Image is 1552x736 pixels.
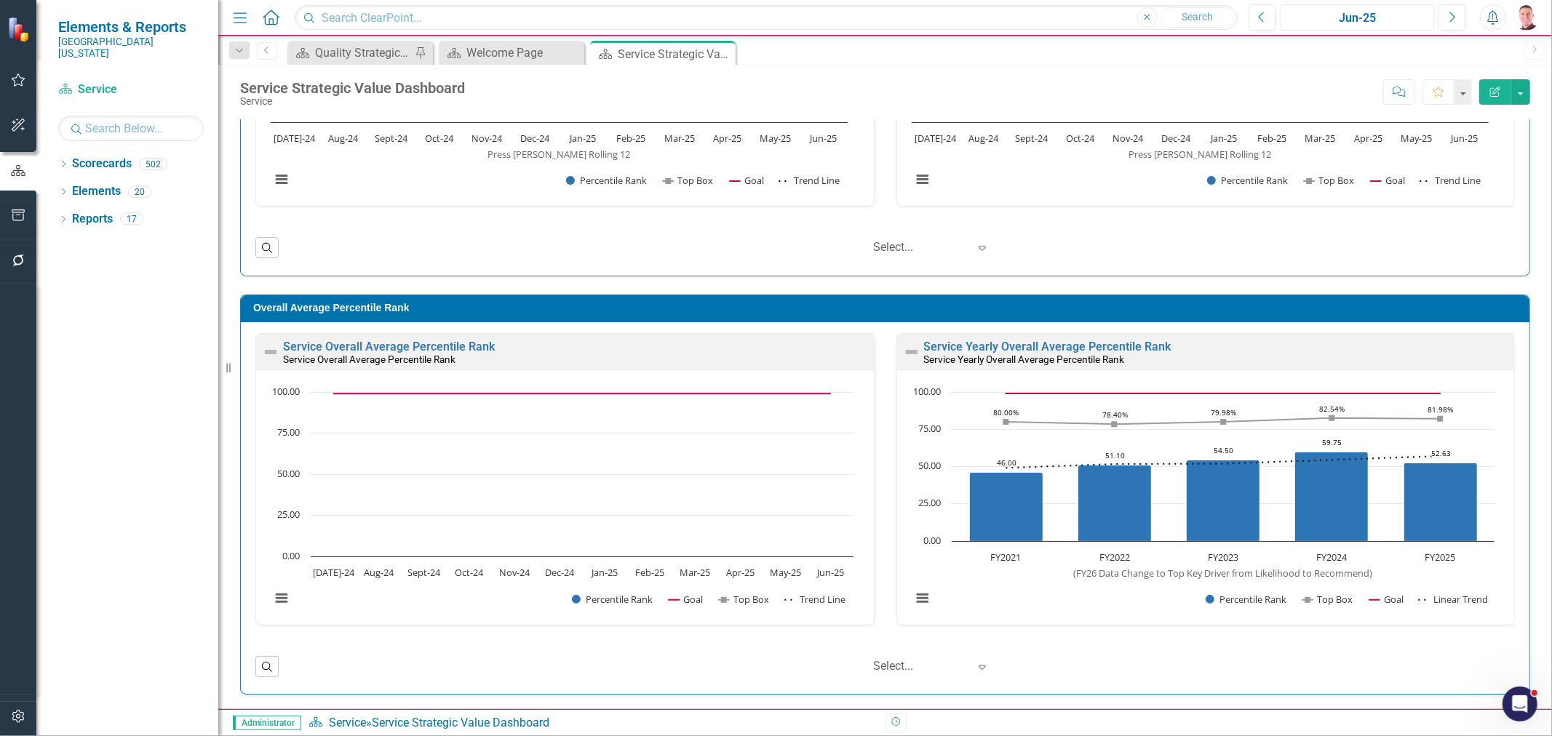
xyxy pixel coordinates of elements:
div: Service Strategic Value Dashboard [372,716,549,729]
button: Show Linear Trend [1419,593,1489,606]
img: David Richard [1513,4,1540,31]
button: Show Goal [1369,593,1404,606]
g: Goal, series 2 of 4. Line with 12 data points. [331,391,834,396]
div: 17 [120,213,143,225]
text: Nov-24 [1113,132,1144,145]
text: FY2023 [1208,551,1238,564]
path: FY2023, 79.98. Top Box. [1220,419,1226,425]
svg: Interactive chart [904,385,1502,621]
text: Oct-24 [425,132,454,145]
text: FY2022 [1099,551,1129,564]
path: FY2022, 51.1. Percentile Rank. [1078,465,1151,541]
g: Linear Trend, series 4 of 4. Line with 5 data points. [1003,453,1443,471]
small: [GEOGRAPHIC_DATA][US_STATE] [58,36,204,60]
text: FY2021 [990,551,1021,564]
text: 54.50 [1214,445,1233,455]
a: Quality Strategic Value Dashboard [291,44,411,62]
text: [DATE]-24 [915,132,957,145]
span: Administrator [233,716,301,730]
img: Not Defined [903,343,920,361]
text: FY2025 [1425,551,1455,564]
a: Service Overall Average Percentile Rank [283,340,495,353]
a: Scorecards [72,156,132,172]
text: Percentile Rank [586,593,653,606]
text: Feb-25 [1257,132,1286,145]
div: Service [240,96,465,107]
text: 46.00 [997,457,1016,468]
text: Dec-24 [545,566,575,579]
text: Linear Trend [1433,593,1488,606]
span: Search [1182,11,1213,23]
button: Show Percentile Rank [566,175,648,187]
div: Double-Click to Edit [896,333,1516,625]
text: 25.00 [277,508,300,521]
a: Service [58,81,204,98]
text: Trend Line [1435,174,1481,187]
text: Percentile Rank [580,174,647,187]
button: Show Top Box [1303,175,1355,187]
text: Goal [744,174,764,187]
text: Top Box [1317,593,1353,606]
div: Double-Click to Edit [255,333,875,625]
button: View chart menu, Chart [271,588,292,608]
text: 100.00 [913,385,941,398]
text: Press [PERSON_NAME] Rolling 12 [488,147,631,160]
button: Jun-25 [1280,4,1435,31]
button: View chart menu, Chart [912,588,932,608]
path: FY2025, 52.63. Percentile Rank. [1404,463,1477,541]
path: FY2024, 59.75. Percentile Rank. [1294,452,1368,541]
text: Nov-24 [499,566,530,579]
text: Jan-25 [569,132,597,145]
button: View chart menu, Chart [271,169,291,189]
div: 502 [139,158,167,170]
text: Mar-25 [1305,132,1335,145]
small: Service Yearly Overall Average Percentile Rank [924,353,1125,365]
text: Jan-25 [590,566,618,579]
div: Chart. Highcharts interactive chart. [263,385,867,621]
a: Service Yearly Overall Average Percentile Rank [924,340,1171,353]
button: Show Percentile Rank [1206,593,1287,606]
a: Welcome Page [442,44,581,62]
text: 25.00 [918,496,941,509]
text: 82.54% [1319,404,1345,414]
text: Trend Line [795,174,840,187]
text: 0.00 [282,549,300,562]
path: FY2024, 82.54. Top Box. [1329,415,1334,421]
text: Top Box [677,174,713,187]
a: Service [329,716,366,729]
div: Service Strategic Value Dashboard [240,80,465,96]
path: FY2021, 46. Percentile Rank. [969,472,1043,541]
button: Search [1161,7,1234,28]
div: Welcome Page [466,44,581,62]
button: Show Percentile Rank [572,593,653,606]
button: Show Percentile Rank [1207,175,1289,187]
text: Sept-24 [407,566,441,579]
text: Feb-25 [617,132,646,145]
text: 75.00 [277,425,300,439]
text: Dec-24 [1161,132,1191,145]
text: Jun-25 [1449,132,1478,145]
span: Elements & Reports [58,18,204,36]
text: May-25 [770,566,801,579]
button: Show Trend Line [1420,175,1482,187]
div: 20 [128,185,151,198]
path: FY2023, 54.5. Percentile Rank. [1186,460,1259,541]
text: Sept-24 [375,132,408,145]
text: Goal [1384,593,1404,606]
text: 52.63 [1431,448,1451,458]
a: Elements [72,183,121,200]
button: Show Top Box [662,175,714,187]
text: Feb-25 [635,566,664,579]
input: Search Below... [58,116,204,141]
text: Sept-24 [1015,132,1048,145]
text: 81.98% [1428,404,1453,415]
text: Top Box [1318,174,1354,187]
text: [DATE]-24 [274,132,317,145]
svg: Interactive chart [263,385,861,621]
text: Top Box [733,593,769,606]
text: May-25 [1401,132,1432,145]
button: Show Trend Line [779,175,841,187]
text: Mar-25 [664,132,695,145]
text: Oct-24 [455,566,484,579]
div: Service Strategic Value Dashboard [618,45,732,63]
